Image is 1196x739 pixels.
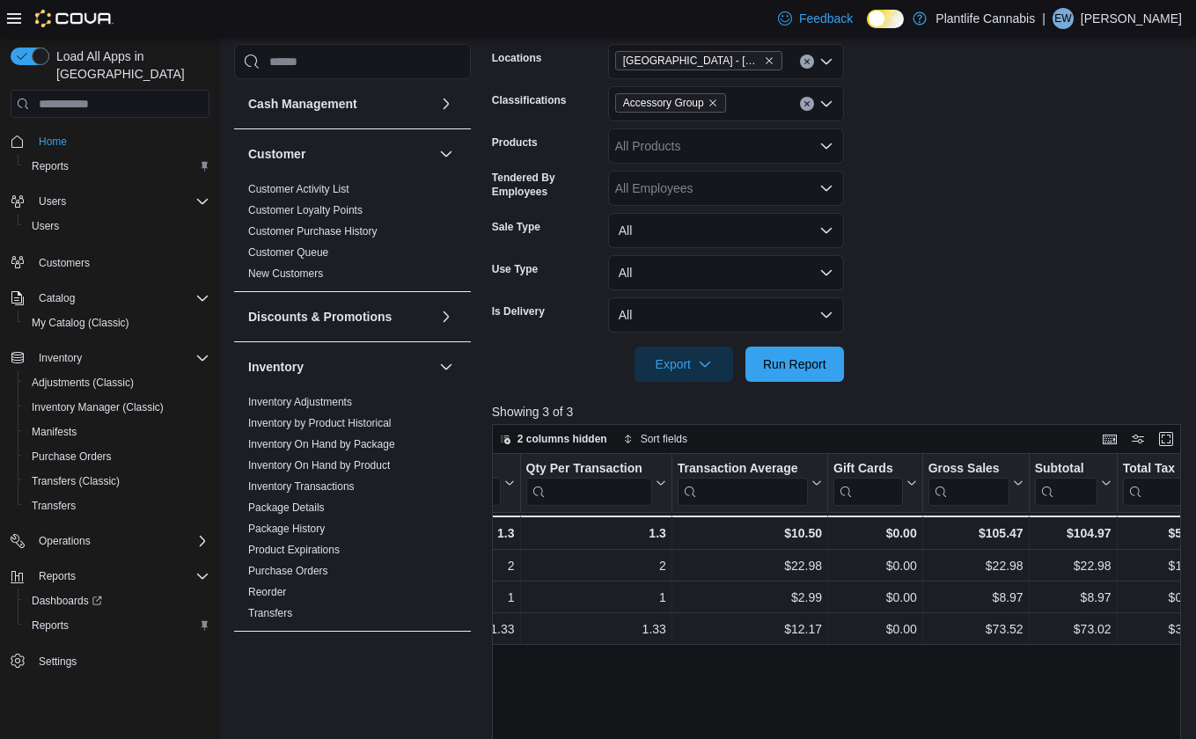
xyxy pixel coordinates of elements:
span: Load All Apps in [GEOGRAPHIC_DATA] [49,48,209,83]
div: 1.33 [363,618,515,640]
span: Inventory On Hand by Product [248,458,390,472]
div: Inventory [234,391,471,631]
a: Customers [32,252,97,274]
span: Manifests [25,421,209,443]
span: Transfers [25,495,209,516]
button: Customers [4,249,216,274]
span: Reports [25,156,209,177]
button: Adjustments (Classic) [18,370,216,395]
span: Accessory Group [615,93,726,113]
label: Sale Type [492,220,540,234]
input: Dark Mode [867,10,904,28]
div: Qty Per Transaction [525,461,651,506]
div: Gross Sales [928,461,1009,478]
button: Operations [32,530,98,552]
p: Showing 3 of 3 [492,403,1188,421]
span: Adjustments (Classic) [25,372,209,393]
span: Product Expirations [248,543,340,557]
span: EW [1054,8,1071,29]
span: Export [645,347,723,382]
button: Transfers (Classic) [18,469,216,494]
span: 2 columns hidden [517,432,607,446]
span: Reports [25,615,209,636]
h3: Discounts & Promotions [248,308,392,326]
button: Open list of options [819,97,833,111]
span: Purchase Orders [32,450,112,464]
span: Inventory [39,351,82,365]
div: $10.50 [678,523,822,544]
div: Gift Cards [833,461,903,478]
button: Clear input [800,55,814,69]
a: Reorder [248,586,286,598]
a: Dashboards [18,589,216,613]
button: Subtotal [1034,461,1111,506]
a: Customer Loyalty Points [248,204,363,216]
div: 1.33 [525,618,665,640]
span: Customer Queue [248,245,328,260]
div: $0.00 [833,587,917,608]
button: Discounts & Promotions [436,306,457,327]
span: Catalog [32,288,209,309]
span: Manifests [32,425,77,439]
span: Operations [39,534,91,548]
button: Reports [4,564,216,589]
span: Purchase Orders [25,446,209,467]
button: Inventory [32,348,89,369]
button: Operations [4,529,216,553]
span: Dashboards [25,590,209,611]
div: $22.98 [1034,555,1111,576]
button: Clear input [800,97,814,111]
button: Enter fullscreen [1156,428,1177,450]
button: All [608,213,844,248]
span: Customer Activity List [248,182,349,196]
button: Users [18,214,216,238]
div: $8.97 [928,587,1024,608]
a: Inventory by Product Historical [248,417,392,429]
span: Accessory Group [623,94,704,112]
span: Settings [39,655,77,669]
span: Inventory Manager (Classic) [32,400,164,414]
span: Users [32,191,209,212]
a: Manifests [25,421,84,443]
div: Customer [234,179,471,291]
div: Total Tax [1122,461,1185,478]
div: 1 [363,587,515,608]
span: Inventory by Product Historical [248,416,392,430]
button: 2 columns hidden [493,428,614,450]
span: Adjustments (Classic) [32,376,134,390]
span: Inventory On Hand by Package [248,437,395,451]
label: Use Type [492,262,538,276]
a: Transfers (Classic) [25,471,127,492]
a: Package Details [248,501,325,514]
div: Gross Sales [928,461,1009,506]
button: Inventory [436,356,457,377]
div: $73.02 [1034,618,1111,640]
span: Transfers (Classic) [32,474,120,488]
a: Package History [248,523,325,535]
button: Reports [18,154,216,179]
button: Open list of options [819,55,833,69]
button: Reports [18,613,216,638]
a: Reports [25,156,76,177]
button: My Catalog (Classic) [18,311,216,335]
a: Dashboards [25,590,109,611]
div: Subtotal [1034,461,1097,478]
span: Inventory Adjustments [248,395,352,409]
span: Run Report [763,355,826,373]
button: Remove Edmonton - Albany from selection in this group [764,55,774,66]
a: Customer Queue [248,246,328,259]
span: Edmonton - Albany [615,51,782,70]
div: $2.99 [678,587,822,608]
button: Users [4,189,216,214]
span: Catalog [39,291,75,305]
div: Subtotal [1034,461,1097,506]
button: Sort fields [616,428,694,450]
a: Customer Purchase History [248,225,378,238]
p: [PERSON_NAME] [1081,8,1182,29]
span: Reorder [248,585,286,599]
div: Emma Wilson [1053,8,1074,29]
button: Customer [436,143,457,165]
a: Transfers [248,607,292,619]
button: Customer [248,145,432,163]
